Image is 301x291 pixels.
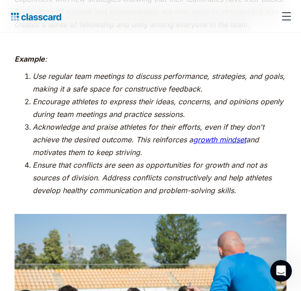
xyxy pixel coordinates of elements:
[33,135,259,157] em: and motivates them to keep striving.
[33,122,264,144] em: Acknowledge and praise athletes for their efforts, even if they don't achieve the desired outcome...
[15,35,286,48] p: ‍
[45,54,47,63] em: :
[33,72,285,93] em: Use regular team meetings to discuss performance, strategies, and goals, making it a safe space f...
[7,10,61,23] a: home
[15,54,45,63] em: Example
[33,97,283,119] em: Encourage athletes to express their ideas, concerns, and opinions openly during team meetings and...
[276,5,294,27] div: menu
[33,160,272,195] em: Ensure that conflicts are seen as opportunities for growth and not as sources of division. Addres...
[270,260,292,282] iframe: Intercom live chat
[193,135,246,144] a: growth mindset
